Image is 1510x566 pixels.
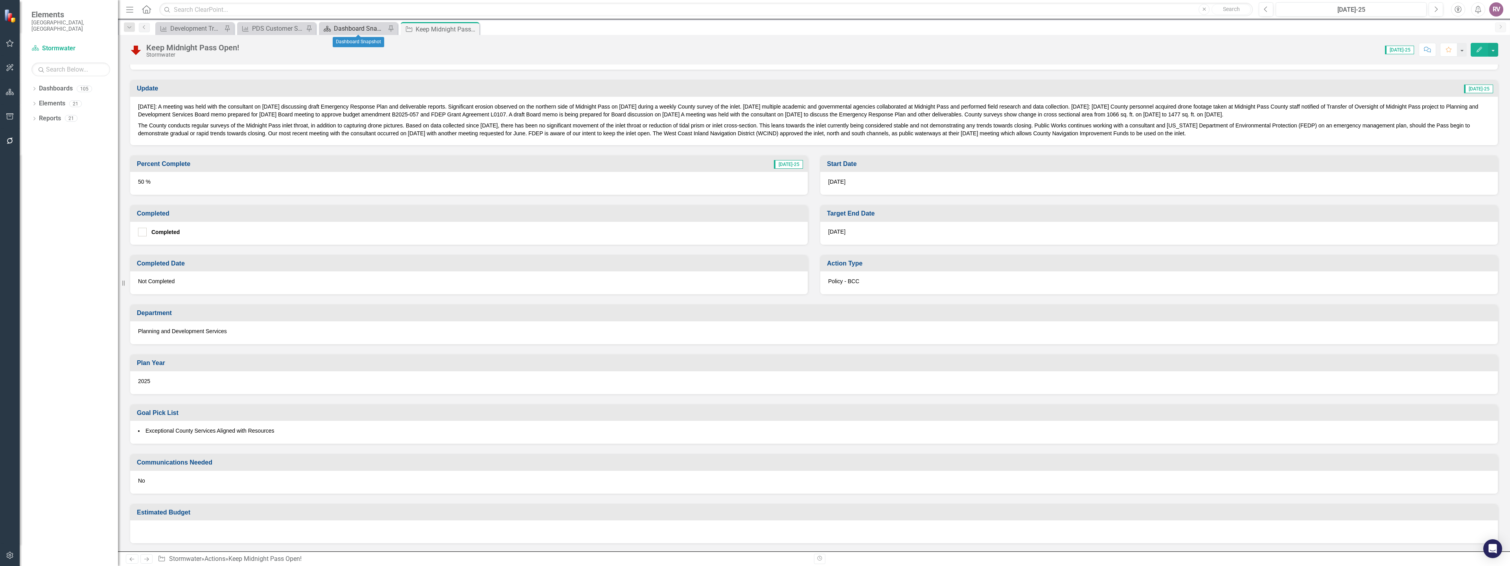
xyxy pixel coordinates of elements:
div: Stormwater [146,52,239,58]
input: Search Below... [31,63,110,76]
button: Search [1212,4,1251,15]
a: Stormwater [169,555,201,562]
span: Search [1223,6,1240,12]
a: Elements [39,99,65,108]
span: [DATE] [828,229,845,235]
span: Planning and Development Services [138,328,227,334]
div: 21 [65,115,77,122]
div: Open Intercom Messenger [1483,539,1502,558]
h3: Estimated Budget [137,509,1494,516]
span: Exceptional County Services Aligned with Resources [145,428,274,434]
div: Keep Midnight Pass Open! [146,43,239,52]
span: 2025 [138,378,150,384]
button: [DATE]-25 [1276,2,1427,17]
div: Not Completed [130,271,808,294]
h3: Plan Year [137,360,1494,367]
div: Keep Midnight Pass Open! [228,555,302,562]
h3: Start Date [827,160,1494,168]
p: The County conducts regular surveys of the Midnight Pass inlet throat, in addition to capturing d... [138,120,1490,137]
small: [GEOGRAPHIC_DATA], [GEOGRAPHIC_DATA] [31,19,110,32]
img: Below Plan [130,44,142,56]
a: Dashboards [39,84,73,93]
a: Actions [204,555,225,562]
p: [DATE]: A meeting was held with the consultant on [DATE] discussing draft Emergency Response Plan... [138,103,1490,120]
div: Dashboard Snapshot [334,24,386,33]
input: Search ClearPoint... [159,3,1253,17]
a: Dashboard Snapshot [321,24,386,33]
span: [DATE]-25 [1464,85,1493,93]
h3: Completed [137,210,804,217]
span: [DATE] [828,179,845,185]
h3: Completed Date [137,260,804,267]
h3: Department [137,310,1494,317]
div: Development Trends [170,24,222,33]
div: » » [158,555,808,564]
div: Dashboard Snapshot [333,37,384,47]
img: ClearPoint Strategy [4,9,18,23]
div: Keep Midnight Pass Open! [416,24,477,34]
div: 21 [69,100,82,107]
h3: Percent Complete [137,160,565,168]
a: Development Trends [157,24,222,33]
span: [DATE]-25 [1385,46,1414,54]
h3: Target End Date [827,210,1494,217]
h3: Communications Needed [137,459,1494,466]
a: Reports [39,114,61,123]
a: Stormwater [31,44,110,53]
span: Policy - BCC [828,278,859,284]
a: PDS Customer Service (Copy) w/ Accela [239,24,304,33]
div: [DATE]-25 [1278,5,1424,15]
button: RV [1489,2,1503,17]
div: PDS Customer Service (Copy) w/ Accela [252,24,304,33]
span: No [138,478,145,484]
div: 50 % [130,172,808,195]
h3: Goal Pick List [137,409,1494,417]
h3: Action Type [827,260,1494,267]
span: [DATE]-25 [774,160,803,169]
h3: Update [137,85,702,92]
span: Elements [31,10,110,19]
div: 105 [77,85,92,92]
